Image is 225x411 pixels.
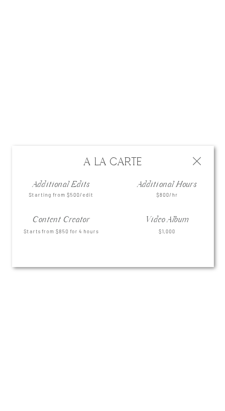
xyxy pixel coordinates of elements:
[23,229,100,248] p: Starts from $850 for 4 hours
[39,245,186,284] h1: Send us your Selection
[131,181,203,189] h3: Additional Hours
[27,306,198,381] h3: Please let us know the Collection you've selected and if you'd like any additional A La Carte ite...
[23,216,100,224] h3: Content Creator
[131,192,203,201] p: $800/hr
[131,229,203,247] p: $1,000
[23,181,100,188] h3: Additional Edits
[61,154,165,168] h2: A La carte
[23,192,100,201] p: Starting from $500/edit
[131,216,203,224] a: Video Album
